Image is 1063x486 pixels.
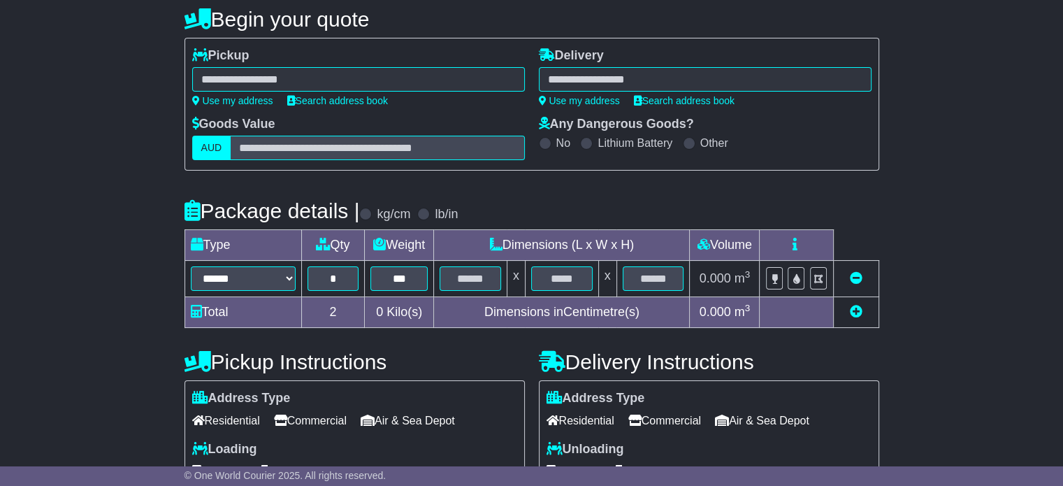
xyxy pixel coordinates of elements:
label: Unloading [547,442,624,457]
td: Total [185,297,301,328]
label: kg/cm [377,207,410,222]
span: 0.000 [700,271,731,285]
label: Address Type [192,391,291,406]
label: Any Dangerous Goods? [539,117,694,132]
span: m [735,271,751,285]
label: No [556,136,570,150]
span: Forklift [192,460,240,482]
label: Delivery [539,48,604,64]
span: Tail Lift [608,460,657,482]
span: Air & Sea Depot [715,410,809,431]
h4: Begin your quote [185,8,879,31]
sup: 3 [745,269,751,280]
label: Goods Value [192,117,275,132]
a: Search address book [634,95,735,106]
td: Type [185,230,301,261]
label: Other [700,136,728,150]
span: Residential [192,410,260,431]
sup: 3 [745,303,751,313]
span: m [735,305,751,319]
span: Tail Lift [254,460,303,482]
td: Dimensions in Centimetre(s) [434,297,690,328]
label: Pickup [192,48,250,64]
span: 0.000 [700,305,731,319]
td: Kilo(s) [365,297,434,328]
h4: Pickup Instructions [185,350,525,373]
td: Dimensions (L x W x H) [434,230,690,261]
td: Weight [365,230,434,261]
span: 0 [376,305,383,319]
label: Address Type [547,391,645,406]
span: Residential [547,410,614,431]
td: 2 [301,297,365,328]
span: Commercial [274,410,347,431]
td: x [507,261,525,297]
label: Lithium Battery [598,136,672,150]
td: x [598,261,616,297]
span: Forklift [547,460,594,482]
a: Use my address [192,95,273,106]
a: Remove this item [850,271,862,285]
label: AUD [192,136,231,160]
span: Air & Sea Depot [361,410,455,431]
a: Add new item [850,305,862,319]
a: Use my address [539,95,620,106]
a: Search address book [287,95,388,106]
td: Volume [690,230,760,261]
label: Loading [192,442,257,457]
span: © One World Courier 2025. All rights reserved. [185,470,386,481]
label: lb/in [435,207,458,222]
span: Commercial [628,410,701,431]
h4: Delivery Instructions [539,350,879,373]
td: Qty [301,230,365,261]
h4: Package details | [185,199,360,222]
